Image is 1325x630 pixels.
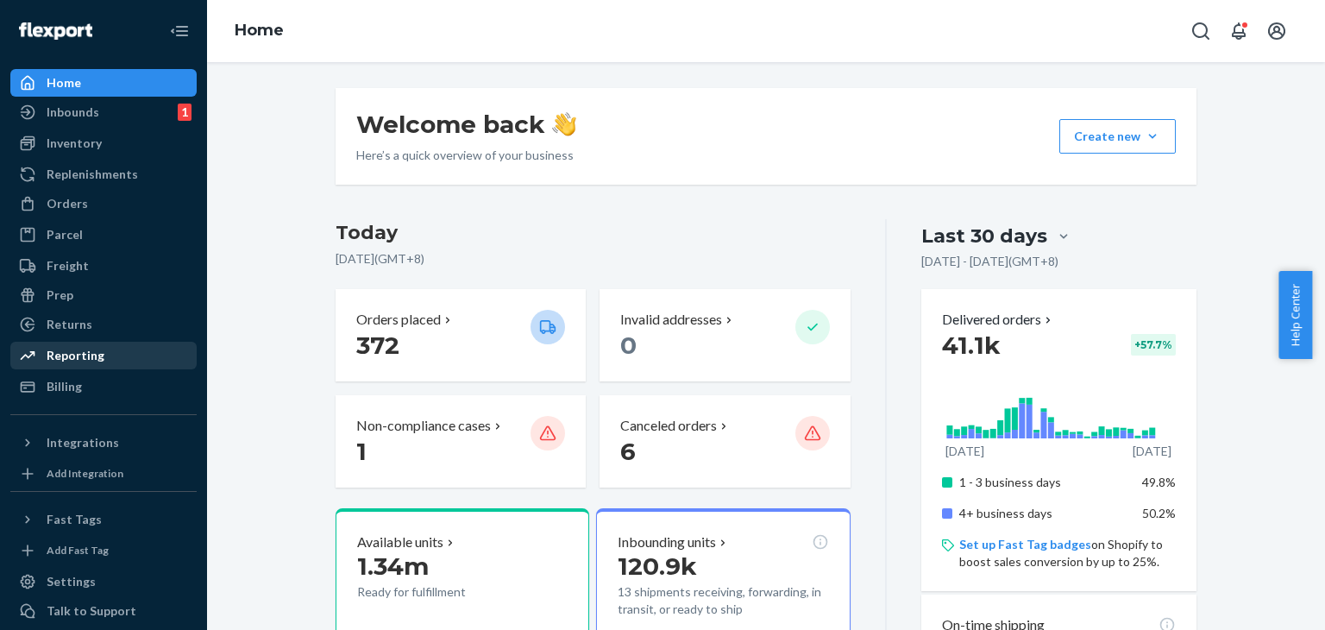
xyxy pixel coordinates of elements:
[19,22,92,40] img: Flexport logo
[162,14,197,48] button: Close Navigation
[10,597,197,625] a: Talk to Support
[356,109,576,140] h1: Welcome back
[10,129,197,157] a: Inventory
[942,310,1055,330] button: Delivered orders
[1221,14,1256,48] button: Open notifications
[10,252,197,280] a: Freight
[47,257,89,274] div: Freight
[178,104,192,121] div: 1
[47,166,138,183] div: Replenishments
[356,416,491,436] p: Non-compliance cases
[10,311,197,338] a: Returns
[10,463,197,484] a: Add Integration
[620,310,722,330] p: Invalid addresses
[1142,475,1176,489] span: 49.8%
[10,281,197,309] a: Prep
[47,378,82,395] div: Billing
[1133,443,1171,460] p: [DATE]
[600,289,850,381] button: Invalid addresses 0
[47,511,102,528] div: Fast Tags
[1059,119,1176,154] button: Create new
[618,583,828,618] p: 13 shipments receiving, forwarding, in transit, or ready to ship
[1131,334,1176,356] div: + 57.7 %
[1278,271,1312,359] button: Help Center
[10,540,197,561] a: Add Fast Tag
[959,536,1176,570] p: on Shopify to boost sales conversion by up to 25%.
[356,437,367,466] span: 1
[47,104,99,121] div: Inbounds
[959,537,1091,551] a: Set up Fast Tag badges
[618,551,697,581] span: 120.9k
[47,226,83,243] div: Parcel
[357,532,443,552] p: Available units
[47,135,102,152] div: Inventory
[336,289,586,381] button: Orders placed 372
[47,573,96,590] div: Settings
[47,347,104,364] div: Reporting
[945,443,984,460] p: [DATE]
[620,437,636,466] span: 6
[1259,14,1294,48] button: Open account menu
[47,74,81,91] div: Home
[620,331,637,360] span: 0
[47,287,73,304] div: Prep
[221,6,298,56] ol: breadcrumbs
[10,69,197,97] a: Home
[959,505,1129,522] p: 4+ business days
[10,161,197,188] a: Replenishments
[1142,506,1176,520] span: 50.2%
[10,568,197,595] a: Settings
[10,429,197,457] button: Integrations
[47,195,88,212] div: Orders
[47,434,119,451] div: Integrations
[47,543,109,558] div: Add Fast Tag
[336,250,851,268] p: [DATE] ( GMT+8 )
[620,416,717,436] p: Canceled orders
[47,316,92,333] div: Returns
[921,223,1047,249] div: Last 30 days
[47,466,123,481] div: Add Integration
[356,147,576,164] p: Here’s a quick overview of your business
[618,532,716,552] p: Inbounding units
[10,342,197,369] a: Reporting
[356,331,399,360] span: 372
[357,551,429,581] span: 1.34m
[959,474,1129,491] p: 1 - 3 business days
[10,506,197,533] button: Fast Tags
[235,21,284,40] a: Home
[921,253,1058,270] p: [DATE] - [DATE] ( GMT+8 )
[336,395,586,488] button: Non-compliance cases 1
[942,331,1001,360] span: 41.1k
[552,112,576,136] img: hand-wave emoji
[1184,14,1218,48] button: Open Search Box
[600,395,850,488] button: Canceled orders 6
[10,190,197,217] a: Orders
[10,98,197,126] a: Inbounds1
[47,602,136,620] div: Talk to Support
[10,221,197,249] a: Parcel
[356,310,441,330] p: Orders placed
[10,373,197,400] a: Billing
[336,219,851,247] h3: Today
[357,583,517,601] p: Ready for fulfillment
